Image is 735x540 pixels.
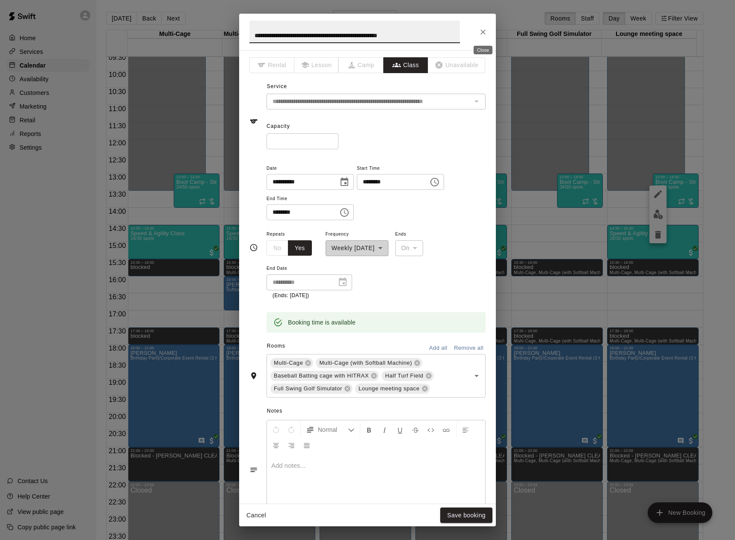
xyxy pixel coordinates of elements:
[426,174,443,191] button: Choose time, selected time is 1:00 PM
[249,57,294,73] span: The type of an existing booking cannot be changed
[339,57,384,73] span: The type of an existing booking cannot be changed
[393,422,407,437] button: Format Underline
[267,343,285,349] span: Rooms
[326,229,388,240] span: Frequency
[474,46,492,54] div: Close
[408,422,423,437] button: Format Strikethrough
[395,240,424,256] div: On
[267,163,354,174] span: Date
[382,371,433,381] div: Half Turf Field
[284,422,299,437] button: Redo
[267,229,319,240] span: Repeats
[284,437,299,453] button: Right Align
[424,342,452,355] button: Add all
[270,359,306,367] span: Multi-Cage
[428,57,486,73] span: The type of an existing booking cannot be changed
[249,117,258,126] svg: Service
[458,422,473,437] button: Left Align
[267,83,287,89] span: Service
[316,358,422,368] div: Multi-Cage (with Softball Machine)
[288,315,356,330] div: Booking time is available
[267,193,354,205] span: End Time
[243,508,270,523] button: Cancel
[475,24,491,40] button: Close
[302,422,358,437] button: Formatting Options
[357,163,444,174] span: Start Time
[270,358,313,368] div: Multi-Cage
[270,372,372,380] span: Baseball Batting cage with HITRAX
[336,174,353,191] button: Choose date, selected date is Oct 10, 2025
[440,508,492,523] button: Save booking
[270,384,353,394] div: Full Swing Golf Simulator
[377,422,392,437] button: Format Italics
[267,404,486,418] span: Notes
[249,466,258,474] svg: Notes
[355,384,423,393] span: Lounge meeting space
[267,263,352,274] span: End Date
[299,437,314,453] button: Justify Align
[273,292,346,300] p: (Ends: [DATE])
[267,240,312,256] div: outlined button group
[316,359,415,367] span: Multi-Cage (with Softball Machine)
[294,57,339,73] span: The type of an existing booking cannot be changed
[269,437,283,453] button: Center Align
[249,243,258,252] svg: Timing
[249,372,258,380] svg: Rooms
[267,94,486,109] div: The service of an existing booking cannot be changed
[318,425,348,434] span: Normal
[270,384,346,393] span: Full Swing Golf Simulator
[382,372,427,380] span: Half Turf Field
[270,371,379,381] div: Baseball Batting cage with HITRAX
[424,422,438,437] button: Insert Code
[452,342,486,355] button: Remove all
[355,384,430,394] div: Lounge meeting space
[269,422,283,437] button: Undo
[471,370,483,382] button: Open
[288,240,312,256] button: Yes
[383,57,428,73] button: Class
[439,422,453,437] button: Insert Link
[395,229,424,240] span: Ends
[362,422,376,437] button: Format Bold
[336,204,353,221] button: Choose time, selected time is 2:00 PM
[267,123,290,129] span: Capacity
